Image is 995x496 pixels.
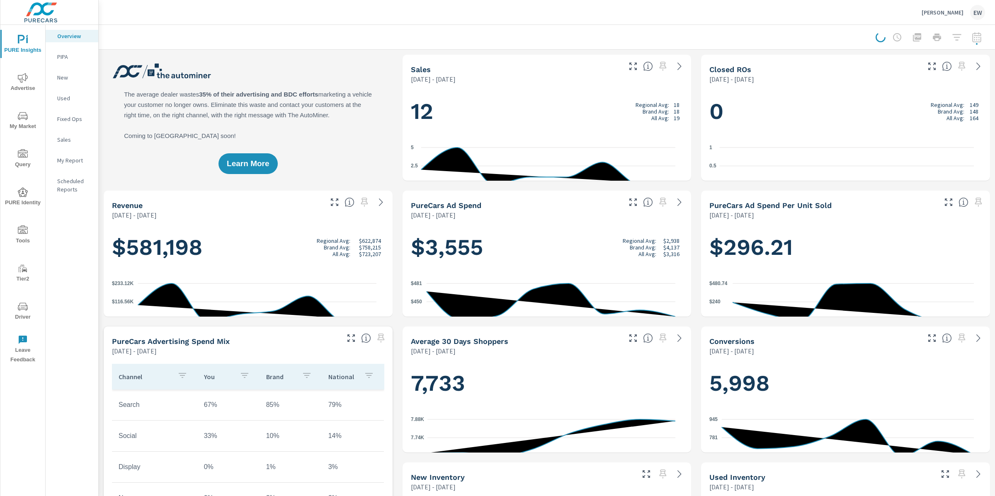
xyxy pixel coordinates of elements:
[260,394,322,415] td: 85%
[3,302,43,322] span: Driver
[328,373,357,381] p: National
[361,333,371,343] span: This table looks at how you compare to the amount of budget you spend per channel as opposed to y...
[623,237,656,244] p: Regional Avg:
[57,73,92,82] p: New
[411,482,456,492] p: [DATE] - [DATE]
[663,244,680,251] p: $4,137
[709,369,982,397] h1: 5,998
[411,416,424,422] text: 7.88K
[345,197,354,207] span: Total sales revenue over the selected date range. [Source: This data is sourced from the dealer’s...
[197,426,260,446] td: 33%
[709,233,982,261] h1: $296.21
[643,197,653,207] span: Total cost of media for all PureCars channels for the selected dealership group over the selected...
[925,331,939,345] button: Make Fullscreen
[939,467,952,481] button: Make Fullscreen
[317,237,350,244] p: Regional Avg:
[411,435,424,440] text: 7.74K
[359,251,381,257] p: $723,207
[112,299,133,305] text: $116.56K
[112,210,157,220] p: [DATE] - [DATE]
[959,197,968,207] span: Average cost of advertising per each vehicle sold at the dealer over the selected date range. The...
[3,225,43,246] span: Tools
[709,163,716,169] text: 0.5
[411,65,431,74] h5: Sales
[3,187,43,208] span: PURE Identity
[643,108,669,115] p: Brand Avg:
[955,467,968,481] span: Select a preset date range to save this widget
[46,71,98,84] div: New
[46,51,98,63] div: PIPA
[411,298,422,304] text: $450
[709,346,754,356] p: [DATE] - [DATE]
[709,473,765,481] h5: Used Inventory
[970,108,978,115] p: 148
[322,394,384,415] td: 79%
[955,331,968,345] span: Select a preset date range to save this widget
[119,373,171,381] p: Channel
[112,233,384,261] h1: $581,198
[260,426,322,446] td: 10%
[673,467,686,481] a: See more details in report
[673,196,686,209] a: See more details in report
[3,35,43,55] span: PURE Insights
[197,394,260,415] td: 67%
[411,210,456,220] p: [DATE] - [DATE]
[931,102,964,108] p: Regional Avg:
[709,416,718,422] text: 945
[359,237,381,244] p: $622,874
[942,196,955,209] button: Make Fullscreen
[3,335,43,365] span: Leave Feedback
[656,196,670,209] span: Select a preset date range to save this widget
[972,467,985,481] a: See more details in report
[46,133,98,146] div: Sales
[57,53,92,61] p: PIPA
[709,97,982,126] h1: 0
[663,237,680,244] p: $2,938
[374,196,388,209] a: See more details in report
[709,210,754,220] p: [DATE] - [DATE]
[709,74,754,84] p: [DATE] - [DATE]
[57,156,92,165] p: My Report
[640,467,653,481] button: Make Fullscreen
[46,92,98,104] div: Used
[57,135,92,144] p: Sales
[322,426,384,446] td: 14%
[112,337,230,346] h5: PureCars Advertising Spend Mix
[112,457,197,477] td: Display
[656,467,670,481] span: Select a preset date range to save this widget
[709,144,712,150] text: 1
[709,337,755,346] h5: Conversions
[411,201,481,210] h5: PureCars Ad Spend
[938,108,964,115] p: Brand Avg:
[46,113,98,125] div: Fixed Ops
[626,196,640,209] button: Make Fullscreen
[955,60,968,73] span: Select a preset date range to save this widget
[922,9,963,16] p: [PERSON_NAME]
[674,102,680,108] p: 18
[651,115,669,121] p: All Avg:
[411,337,508,346] h5: Average 30 Days Shoppers
[0,25,45,368] div: nav menu
[3,111,43,131] span: My Market
[626,60,640,73] button: Make Fullscreen
[626,331,640,345] button: Make Fullscreen
[636,102,669,108] p: Regional Avg:
[3,73,43,93] span: Advertise
[411,473,465,481] h5: New Inventory
[656,331,670,345] span: Select a preset date range to save this widget
[332,251,350,257] p: All Avg:
[411,74,456,84] p: [DATE] - [DATE]
[46,154,98,167] div: My Report
[227,160,269,167] span: Learn More
[970,102,978,108] p: 149
[112,346,157,356] p: [DATE] - [DATE]
[266,373,295,381] p: Brand
[709,435,718,440] text: 781
[942,61,952,71] span: Number of Repair Orders Closed by the selected dealership group over the selected time range. [So...
[328,196,341,209] button: Make Fullscreen
[112,280,133,286] text: $233.12K
[57,32,92,40] p: Overview
[674,108,680,115] p: 18
[946,115,964,121] p: All Avg:
[359,244,381,251] p: $758,215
